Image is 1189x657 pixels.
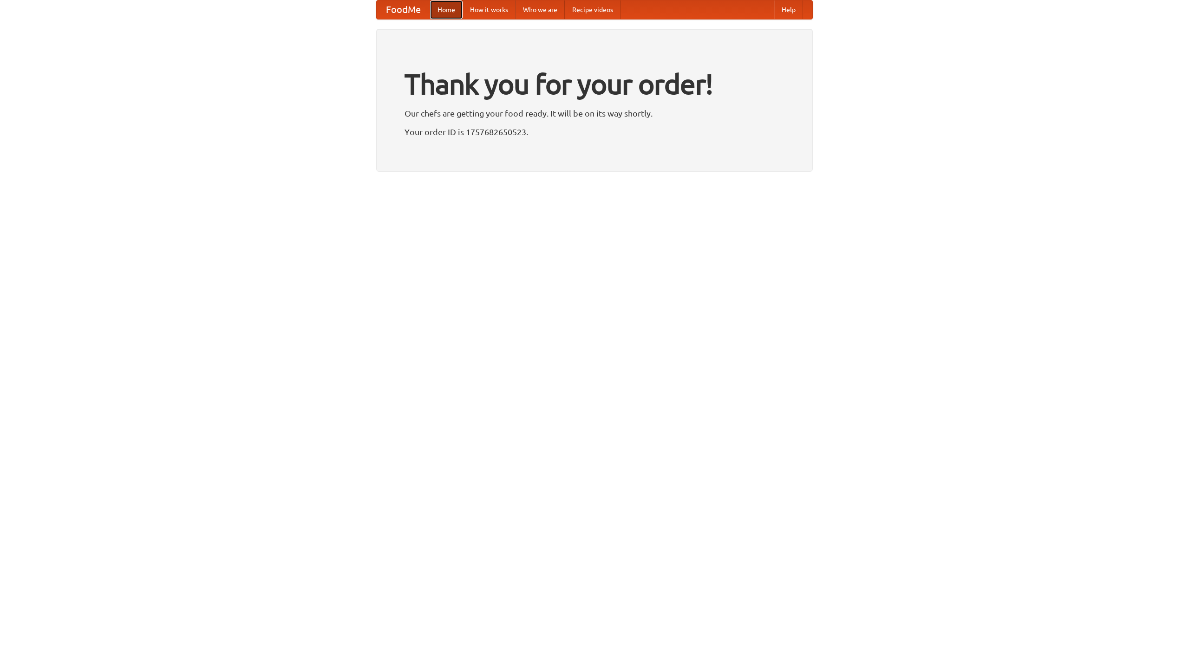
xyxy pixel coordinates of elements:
[774,0,803,19] a: Help
[565,0,621,19] a: Recipe videos
[463,0,516,19] a: How it works
[405,125,784,139] p: Your order ID is 1757682650523.
[405,106,784,120] p: Our chefs are getting your food ready. It will be on its way shortly.
[516,0,565,19] a: Who we are
[377,0,430,19] a: FoodMe
[430,0,463,19] a: Home
[405,62,784,106] h1: Thank you for your order!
